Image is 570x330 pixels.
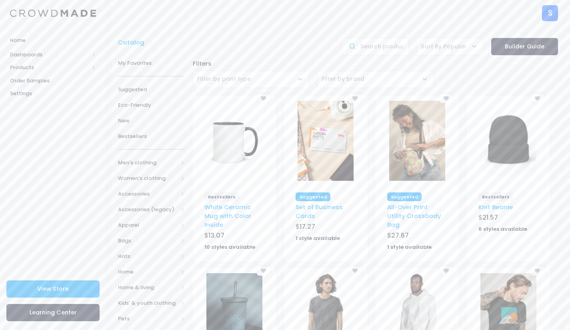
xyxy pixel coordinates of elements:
[118,59,185,67] span: My Favorites
[387,203,441,229] a: All-Over Print Utility Crossbody Bag
[118,206,178,214] span: Accessories (legacy)
[118,174,178,182] span: Women's clothing
[118,101,185,109] span: Eco-Friendly
[296,222,356,233] div: $
[118,117,185,125] span: New
[387,243,432,251] strong: 1 style available
[6,280,100,298] a: View Store
[478,225,527,233] strong: 6 styles available
[118,284,178,292] span: Home & living
[204,203,251,229] a: White Ceramic Mug with Color Inside
[542,5,558,21] div: S
[118,86,185,94] span: Suggested
[478,213,538,224] div: $
[478,192,514,201] span: Bestsellers
[478,203,513,211] a: Knit Beanie
[416,38,483,55] span: Sort By Popular
[118,38,148,47] a: Catalog
[10,36,96,44] span: Home
[204,243,255,251] strong: 10 styles available
[10,51,89,59] span: Dashboards
[118,128,185,144] a: Bestsellers
[322,75,364,83] span: Filter by brand
[491,38,558,55] a: Builder Guide
[10,77,96,85] span: Order Samples
[118,315,178,323] span: Pets
[118,237,178,245] span: Bags
[296,192,330,201] span: Suggested
[10,90,96,98] span: Settings
[10,10,96,17] img: Logo
[193,71,309,88] span: Filter by print type
[482,213,498,222] span: 21.57
[118,82,185,97] a: Suggested
[118,221,178,229] span: Apparel
[118,190,178,198] span: Accessories
[118,252,178,260] span: Hats
[197,75,251,83] span: Filter by print type
[342,38,409,55] input: Search products
[118,268,178,276] span: Home
[387,192,422,201] span: Suggested
[118,159,178,167] span: Men's clothing
[204,192,240,201] span: Bestsellers
[204,231,264,242] div: $
[118,55,185,71] a: My Favorites
[30,308,77,316] span: Learning Center
[118,299,178,307] span: Kids' & youth clothing
[6,304,100,321] a: Learning Center
[118,113,185,128] a: New
[10,64,89,72] span: Products
[317,71,434,88] span: Filter by brand
[296,234,340,242] strong: 1 style available
[300,222,315,231] span: 17.27
[118,132,185,140] span: Bestsellers
[118,97,185,113] a: Eco-Friendly
[296,203,343,220] a: Set of Business Cards
[391,231,409,240] span: 27.67
[387,231,447,242] div: $
[208,231,224,240] span: 13.07
[421,42,466,51] span: Sort By Popular
[37,285,69,293] span: View Store
[189,59,562,68] div: Filters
